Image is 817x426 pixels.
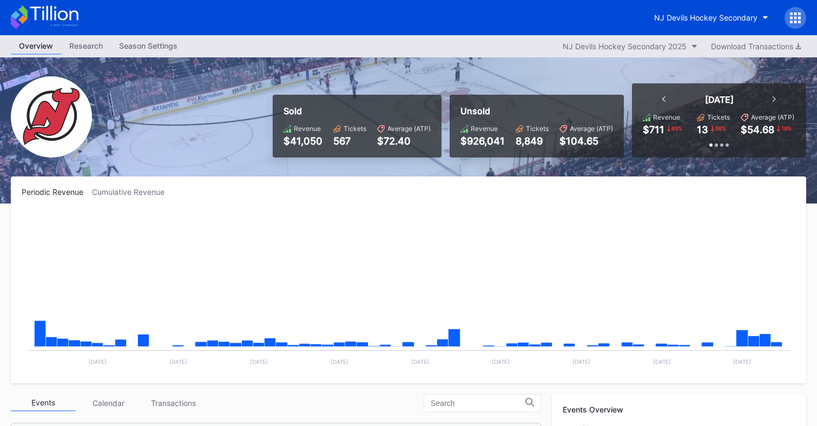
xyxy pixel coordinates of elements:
div: Unsold [460,106,613,116]
button: NJ Devils Hockey Secondary 2025 [557,39,703,54]
img: NJ_Devils_Hockey_Secondary.png [11,76,92,158]
div: Events Overview [563,405,795,414]
div: NJ Devils Hockey Secondary 2025 [563,42,687,51]
button: Download Transactions [706,39,806,54]
div: Average (ATP) [387,124,431,133]
div: $711 [643,124,664,135]
button: NJ Devils Hockey Secondary [646,8,776,28]
div: $72.40 [377,135,431,147]
div: 56 % [714,124,727,133]
div: NJ Devils Hockey Secondary [654,13,757,22]
a: Season Settings [111,38,186,55]
div: Transactions [141,395,206,411]
div: Revenue [471,124,498,133]
div: Events [11,395,76,411]
div: 18 % [780,124,793,133]
div: $41,050 [284,135,322,147]
div: Revenue [653,113,680,121]
div: 8,849 [516,135,549,147]
div: Revenue [294,124,321,133]
div: Download Transactions [711,42,801,51]
div: Season Settings [111,38,186,54]
div: 63 % [670,124,683,133]
text: [DATE] [492,358,510,365]
text: [DATE] [250,358,268,365]
text: [DATE] [169,358,187,365]
a: Research [61,38,111,55]
div: Tickets [344,124,366,133]
div: Tickets [526,124,549,133]
text: [DATE] [653,358,671,365]
div: [DATE] [705,94,734,105]
div: 13 [697,124,708,135]
text: [DATE] [733,358,751,365]
text: [DATE] [411,358,429,365]
text: [DATE] [572,358,590,365]
svg: Chart title [22,210,795,372]
div: Calendar [76,395,141,411]
text: [DATE] [331,358,348,365]
div: Average (ATP) [570,124,613,133]
div: Sold [284,106,431,116]
div: Cumulative Revenue [92,187,173,196]
div: $54.68 [741,124,774,135]
div: Periodic Revenue [22,187,92,196]
text: [DATE] [89,358,107,365]
div: Tickets [707,113,730,121]
div: Research [61,38,111,54]
div: Average (ATP) [751,113,794,121]
div: $104.65 [559,135,613,147]
div: $926,041 [460,135,505,147]
a: Overview [11,38,61,55]
input: Search [431,399,525,408]
div: 567 [333,135,366,147]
